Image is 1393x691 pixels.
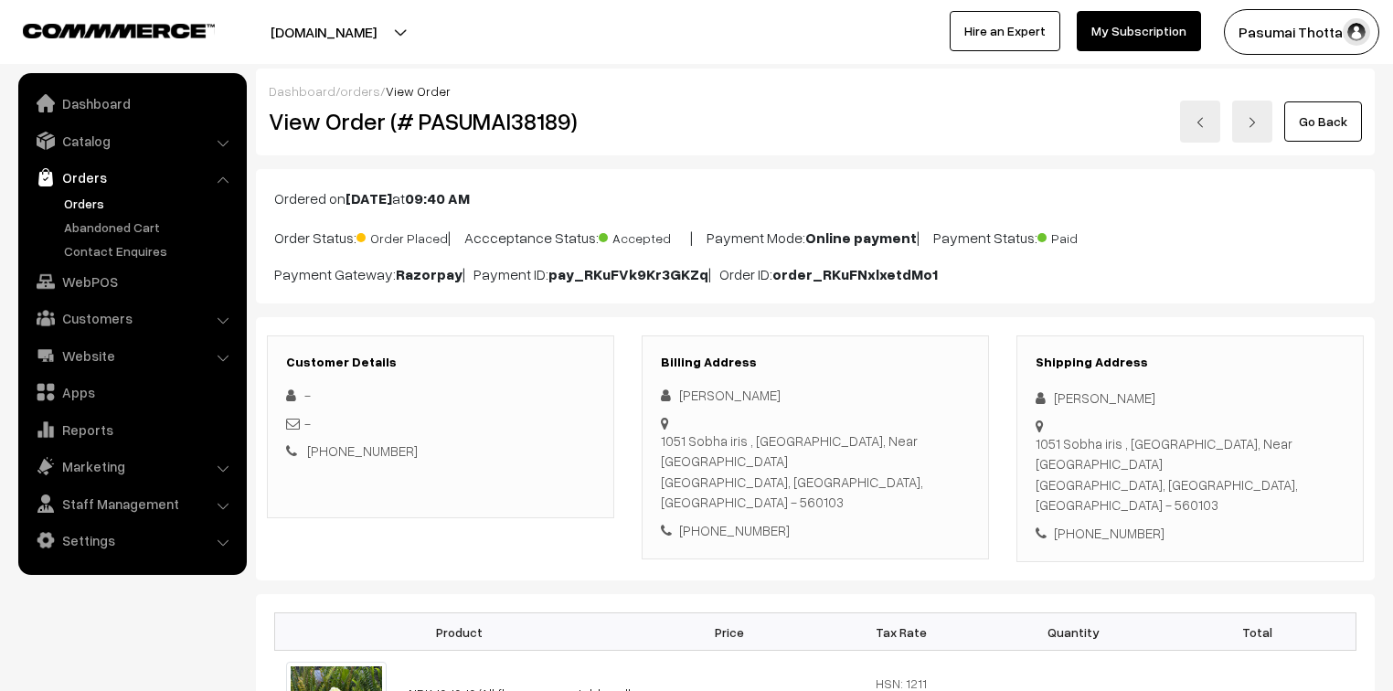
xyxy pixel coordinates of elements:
span: Order Placed [356,224,448,248]
a: Orders [59,194,240,213]
div: 1051 Sobha iris , [GEOGRAPHIC_DATA], Near [GEOGRAPHIC_DATA] [GEOGRAPHIC_DATA], [GEOGRAPHIC_DATA],... [1036,433,1345,516]
span: Accepted [599,224,690,248]
a: Reports [23,413,240,446]
th: Price [643,613,815,651]
h3: Billing Address [661,355,970,370]
div: [PHONE_NUMBER] [661,520,970,541]
a: Apps [23,376,240,409]
a: Abandoned Cart [59,218,240,237]
button: [DOMAIN_NAME] [207,9,441,55]
div: - [286,413,595,434]
p: Ordered on at [274,187,1356,209]
p: Payment Gateway: | Payment ID: | Order ID: [274,263,1356,285]
a: Customers [23,302,240,335]
a: Catalog [23,124,240,157]
a: [PHONE_NUMBER] [307,442,418,459]
b: 09:40 AM [405,189,470,207]
img: COMMMERCE [23,24,215,37]
a: WebPOS [23,265,240,298]
a: Contact Enquires [59,241,240,260]
th: Total [1159,613,1356,651]
div: [PERSON_NAME] [661,385,970,406]
b: Razorpay [396,265,463,283]
a: Settings [23,524,240,557]
a: Hire an Expert [950,11,1060,51]
a: Go Back [1284,101,1362,142]
h3: Customer Details [286,355,595,370]
h3: Shipping Address [1036,355,1345,370]
a: orders [340,83,380,99]
button: Pasumai Thotta… [1224,9,1379,55]
img: right-arrow.png [1247,117,1258,128]
a: COMMMERCE [23,18,183,40]
div: [PHONE_NUMBER] [1036,523,1345,544]
span: View Order [386,83,451,99]
div: [PERSON_NAME] [1036,388,1345,409]
img: user [1343,18,1370,46]
th: Tax Rate [815,613,987,651]
div: 1051 Sobha iris , [GEOGRAPHIC_DATA], Near [GEOGRAPHIC_DATA] [GEOGRAPHIC_DATA], [GEOGRAPHIC_DATA],... [661,431,970,513]
span: Paid [1037,224,1129,248]
img: left-arrow.png [1195,117,1206,128]
b: Online payment [805,229,917,247]
a: Marketing [23,450,240,483]
b: [DATE] [346,189,392,207]
a: Dashboard [269,83,335,99]
a: Dashboard [23,87,240,120]
b: pay_RKuFVk9Kr3GKZq [548,265,708,283]
a: My Subscription [1077,11,1201,51]
b: order_RKuFNxlxetdMo1 [772,265,938,283]
div: - [286,385,595,406]
a: Staff Management [23,487,240,520]
p: Order Status: | Accceptance Status: | Payment Mode: | Payment Status: [274,224,1356,249]
a: Website [23,339,240,372]
a: Orders [23,161,240,194]
th: Quantity [987,613,1159,651]
th: Product [275,613,643,651]
div: / / [269,81,1362,101]
h2: View Order (# PASUMAI38189) [269,107,615,135]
